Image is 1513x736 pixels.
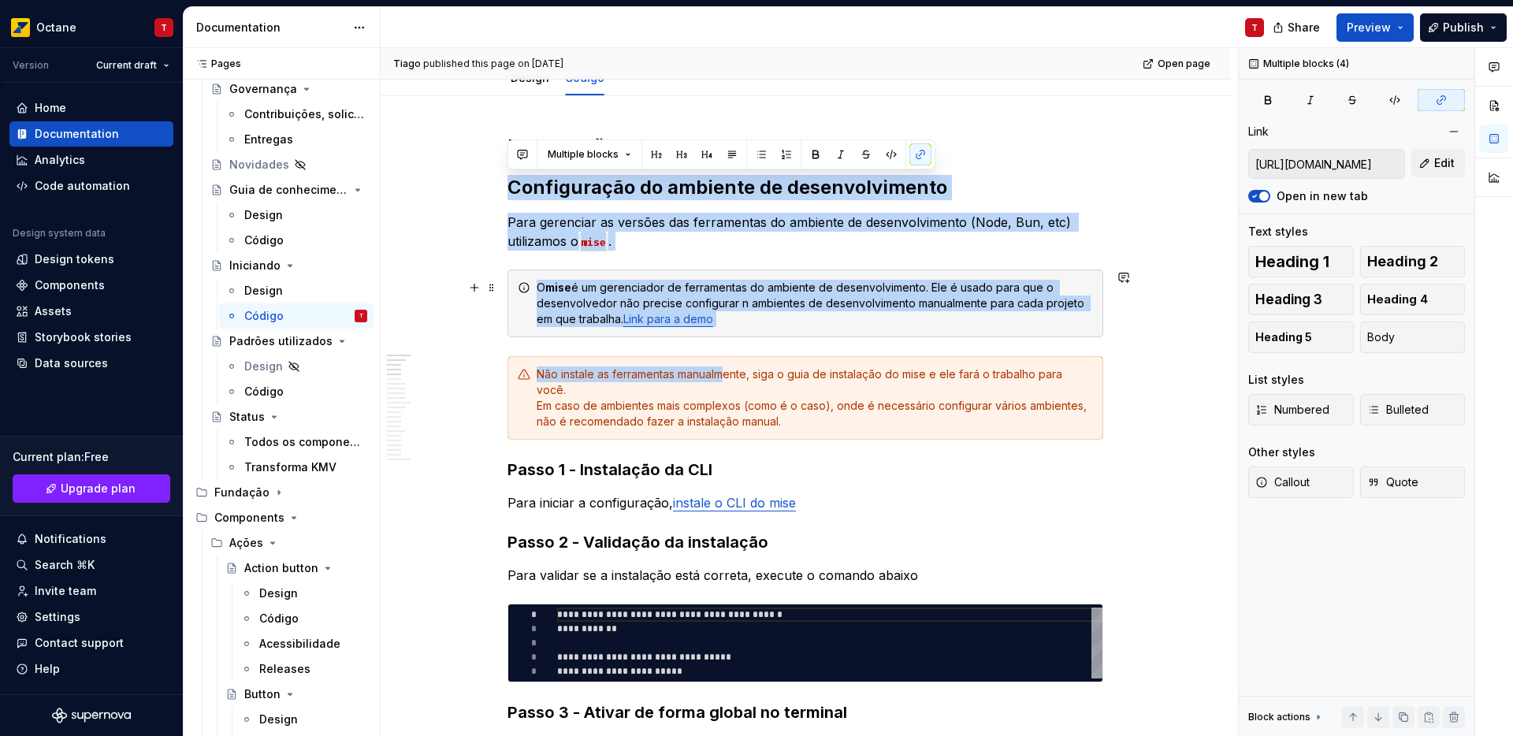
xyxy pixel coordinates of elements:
a: Transforma KMV [219,455,374,480]
a: Status [204,404,374,429]
a: Todos os componentes [219,429,374,455]
button: Body [1360,322,1466,353]
div: Documentation [35,126,119,142]
span: Share [1288,20,1320,35]
div: Link [1248,124,1269,139]
h3: Passo 3 - Ativar de forma global no terminal [507,701,1103,723]
label: Open in new tab [1277,188,1368,204]
div: Design [259,712,298,727]
span: Heading 5 [1255,329,1312,345]
div: published this page on [DATE] [423,58,563,70]
button: Heading 2 [1360,246,1466,277]
a: Design [234,707,374,732]
a: Entregas [219,127,374,152]
a: Link para a demo [623,312,713,325]
div: Guia de conhecimento [229,182,348,198]
button: Share [1265,13,1330,42]
a: Documentation [9,121,173,147]
div: Home [35,100,66,116]
div: Design tokens [35,251,114,267]
div: Código [244,384,284,400]
div: Contact support [35,635,124,651]
div: Contribuições, solicitações e bugs [244,106,364,122]
a: Código [219,228,374,253]
a: Design [219,354,374,379]
strong: mise [545,281,571,294]
div: Iniciando [229,258,281,273]
div: Design [244,207,283,223]
a: Acessibilidade [234,631,374,656]
div: Components [189,505,374,530]
div: Current plan : Free [13,449,170,465]
span: Edit [1434,155,1455,171]
button: Heading 1 [1248,246,1354,277]
div: Octane [36,20,76,35]
div: Fundação [189,480,374,505]
a: Settings [9,604,173,630]
a: instale o CLI do mise [673,495,796,511]
div: Código [244,308,284,324]
button: Quote [1360,467,1466,498]
div: Components [35,277,105,293]
div: Pages [189,58,241,70]
div: Text styles [1248,224,1308,240]
div: Código [244,232,284,248]
div: Block actions [1248,706,1325,728]
button: Heading 5 [1248,322,1354,353]
a: Design [219,278,374,303]
div: Governança [229,81,297,97]
div: Acessibilidade [259,636,340,652]
span: Upgrade plan [61,481,136,496]
span: Publish [1443,20,1484,35]
div: Status [229,409,265,425]
div: Data sources [35,355,108,371]
a: Storybook stories [9,325,173,350]
p: Para iniciar a configuração, [507,493,1103,512]
h1: Instalação [507,134,1103,162]
button: Edit [1411,149,1465,177]
a: Invite team [9,578,173,604]
button: Callout [1248,467,1354,498]
span: Heading 2 [1367,254,1438,269]
span: Current draft [96,59,157,72]
a: Design [219,203,374,228]
a: Novidades [204,152,374,177]
code: mise [578,233,608,251]
div: T [161,21,167,34]
a: Design [234,581,374,606]
img: e8093afa-4b23-4413-bf51-00cde92dbd3f.png [11,18,30,37]
button: Current draft [89,54,177,76]
div: Analytics [35,152,85,168]
a: Design tokens [9,247,173,272]
h3: Passo 2 - Validação da instalação [507,531,1103,553]
div: Assets [35,303,72,319]
a: Guia de conhecimento [204,177,374,203]
span: Open page [1158,58,1210,70]
a: Code automation [9,173,173,199]
svg: Supernova Logo [52,708,131,723]
div: Settings [35,609,80,625]
div: Padrões utilizados [229,333,333,349]
button: Help [9,656,173,682]
a: CódigoT [219,303,374,329]
div: O é um gerenciador de ferramentas do ambiente de desenvolvimento. Ele é usado para que o desenvol... [537,280,1093,327]
div: Design [259,585,298,601]
div: List styles [1248,372,1304,388]
div: Invite team [35,583,96,599]
div: Search ⌘K [35,557,95,573]
button: Heading 3 [1248,284,1354,315]
a: Padrões utilizados [204,329,374,354]
button: Bulleted [1360,394,1466,426]
span: Preview [1347,20,1391,35]
div: Novidades [229,157,289,173]
a: Contribuições, solicitações e bugs [219,102,374,127]
div: Código [559,61,611,94]
div: Design [244,359,283,374]
div: Todos os componentes [244,434,364,450]
a: Assets [9,299,173,324]
button: Publish [1420,13,1507,42]
a: Analytics [9,147,173,173]
span: Callout [1255,474,1310,490]
div: Other styles [1248,444,1315,460]
button: Numbered [1248,394,1354,426]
